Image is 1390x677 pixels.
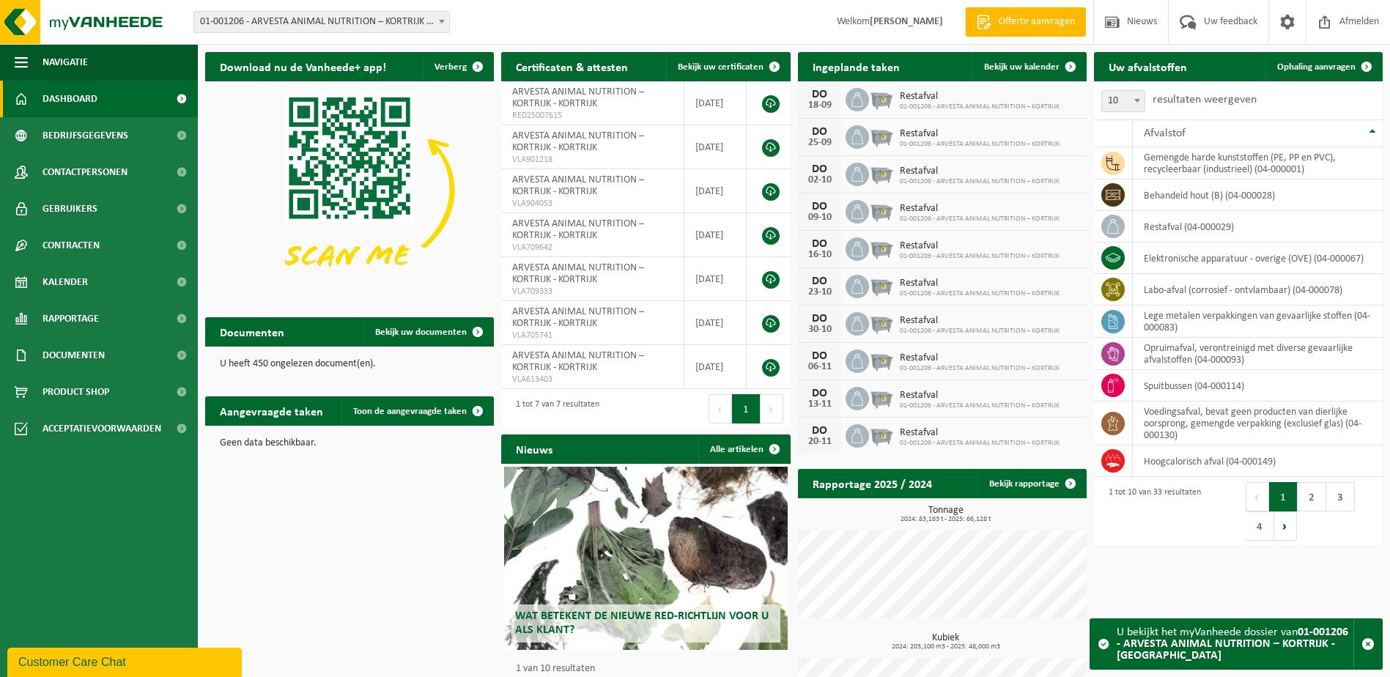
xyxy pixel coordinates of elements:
[512,350,644,373] span: ARVESTA ANIMAL NUTRITION – KORTRIJK - KORTRIJK
[977,469,1085,498] a: Bekijk rapportage
[684,301,747,345] td: [DATE]
[512,110,673,122] span: RED25007615
[1133,402,1383,445] td: voedingsafval, bevat geen producten van dierlijke oorsprong, gemengde verpakking (exclusief glas)...
[900,103,1060,111] span: 01-001206 - ARVESTA ANIMAL NUTRITION – KORTRIJK
[805,506,1087,523] h3: Tonnage
[869,123,894,148] img: WB-2500-GAL-GY-01
[42,154,127,190] span: Contactpersonen
[684,125,747,169] td: [DATE]
[504,467,787,650] a: Wat betekent de nieuwe RED-richtlijn voor u als klant?
[900,390,1060,402] span: Restafval
[805,89,835,100] div: DO
[684,169,747,213] td: [DATE]
[1246,511,1274,541] button: 4
[1133,306,1383,338] td: lege metalen verpakkingen van gevaarlijke stoffen (04-000083)
[805,126,835,138] div: DO
[220,438,479,448] p: Geen data beschikbaar.
[900,91,1060,103] span: Restafval
[42,190,97,227] span: Gebruikers
[900,166,1060,177] span: Restafval
[42,227,100,264] span: Contracten
[678,62,764,72] span: Bekijk uw certificaten
[1265,52,1381,81] a: Ophaling aanvragen
[501,52,643,81] h2: Certificaten & attesten
[900,289,1060,298] span: 01-001206 - ARVESTA ANIMAL NUTRITION – KORTRIJK
[1326,482,1355,511] button: 3
[42,337,105,374] span: Documenten
[1133,338,1383,370] td: opruimafval, verontreinigd met diverse gevaarlijke afvalstoffen (04-000093)
[1298,482,1326,511] button: 2
[805,437,835,447] div: 20-11
[900,439,1060,448] span: 01-001206 - ARVESTA ANIMAL NUTRITION – KORTRIJK
[1102,91,1145,111] span: 10
[900,364,1060,373] span: 01-001206 - ARVESTA ANIMAL NUTRITION – KORTRIJK
[869,347,894,372] img: WB-2500-GAL-GY-01
[1101,90,1145,112] span: 10
[1269,482,1298,511] button: 1
[805,643,1087,651] span: 2024: 203,100 m3 - 2025: 48,000 m3
[684,213,747,257] td: [DATE]
[1133,211,1383,243] td: restafval (04-000029)
[1133,243,1383,274] td: elektronische apparatuur - overige (OVE) (04-000067)
[1117,626,1348,662] strong: 01-001206 - ARVESTA ANIMAL NUTRITION – KORTRIJK - [GEOGRAPHIC_DATA]
[1153,94,1257,106] label: resultaten weergeven
[42,300,99,337] span: Rapportage
[512,242,673,254] span: VLA709642
[375,328,467,337] span: Bekijk uw documenten
[512,306,644,329] span: ARVESTA ANIMAL NUTRITION – KORTRIJK - KORTRIJK
[512,374,673,385] span: VLA613403
[900,327,1060,336] span: 01-001206 - ARVESTA ANIMAL NUTRITION – KORTRIJK
[1133,147,1383,180] td: gemengde harde kunststoffen (PE, PP en PVC), recycleerbaar (industrieel) (04-000001)
[995,15,1079,29] span: Offerte aanvragen
[512,174,644,197] span: ARVESTA ANIMAL NUTRITION – KORTRIJK - KORTRIJK
[666,52,789,81] a: Bekijk uw certificaten
[805,633,1087,651] h3: Kubiek
[900,140,1060,149] span: 01-001206 - ARVESTA ANIMAL NUTRITION – KORTRIJK
[205,396,338,425] h2: Aangevraagde taken
[805,175,835,185] div: 02-10
[509,393,599,425] div: 1 tot 7 van 7 resultaten
[341,396,492,426] a: Toon de aangevraagde taken
[805,100,835,111] div: 18-09
[512,218,644,241] span: ARVESTA ANIMAL NUTRITION – KORTRIJK - KORTRIJK
[869,385,894,410] img: WB-2500-GAL-GY-01
[1274,511,1297,541] button: Next
[900,427,1060,439] span: Restafval
[709,394,732,423] button: Previous
[512,154,673,166] span: VLA901218
[805,250,835,260] div: 16-10
[205,317,299,346] h2: Documenten
[220,359,479,369] p: U heeft 450 ongelezen document(en).
[1133,274,1383,306] td: labo-afval (corrosief - ontvlambaar) (04-000078)
[42,117,128,154] span: Bedrijfsgegevens
[805,138,835,148] div: 25-09
[900,240,1060,252] span: Restafval
[501,434,567,463] h2: Nieuws
[515,610,769,636] span: Wat betekent de nieuwe RED-richtlijn voor u als klant?
[805,163,835,175] div: DO
[42,264,88,300] span: Kalender
[805,287,835,297] div: 23-10
[900,203,1060,215] span: Restafval
[900,252,1060,261] span: 01-001206 - ARVESTA ANIMAL NUTRITION – KORTRIJK
[805,201,835,212] div: DO
[805,388,835,399] div: DO
[684,81,747,125] td: [DATE]
[798,52,914,81] h2: Ingeplande taken
[1094,52,1202,81] h2: Uw afvalstoffen
[7,645,245,677] iframe: chat widget
[869,86,894,111] img: WB-2500-GAL-GY-01
[869,310,894,335] img: WB-2500-GAL-GY-01
[42,410,161,447] span: Acceptatievoorwaarden
[965,7,1086,37] a: Offerte aanvragen
[516,664,783,674] p: 1 van 10 resultaten
[869,273,894,297] img: WB-2500-GAL-GY-01
[42,44,88,81] span: Navigatie
[1101,481,1201,542] div: 1 tot 10 van 33 resultaten
[900,402,1060,410] span: 01-001206 - ARVESTA ANIMAL NUTRITION – KORTRIJK
[761,394,783,423] button: Next
[869,160,894,185] img: WB-2500-GAL-GY-01
[423,52,492,81] button: Verberg
[805,399,835,410] div: 13-11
